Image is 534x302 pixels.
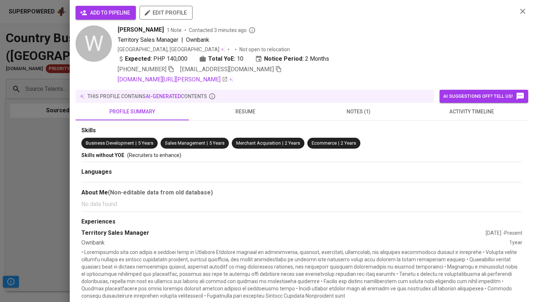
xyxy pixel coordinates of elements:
a: [DOMAIN_NAME][URL][PERSON_NAME] [118,75,228,84]
div: About Me [81,188,522,197]
span: notes (1) [306,107,411,116]
div: Languages [81,168,522,176]
div: Ownbank [81,239,509,247]
div: Experiences [81,218,522,226]
span: 1 Note [167,27,182,34]
span: 5 Years [138,140,153,146]
span: | [207,140,208,147]
div: W [76,25,112,62]
span: Ecommerce [312,140,337,146]
p: No data found. [81,200,522,209]
div: 2 Months [255,55,329,63]
svg: By Philippines recruiter [248,27,256,34]
b: Expected: [125,55,152,63]
span: Territory Sales Manager [118,36,178,43]
span: | [338,140,339,147]
span: Merchant Acquisition [236,140,281,146]
span: Ownbank [186,36,209,43]
span: AI suggestions off? Tell us! [443,92,525,101]
div: [GEOGRAPHIC_DATA], [GEOGRAPHIC_DATA] [118,46,225,53]
span: AI-generated [146,93,181,99]
b: (Non-editable data from old database) [108,189,213,196]
span: 10 [237,55,243,63]
span: Skills without YOE [81,152,124,158]
div: [DATE] - Present [486,229,522,237]
div: 1 year [509,239,522,247]
span: edit profile [145,8,187,17]
p: Not open to relocation [239,46,290,53]
span: Contacted 3 minutes ago [189,27,256,34]
a: edit profile [139,9,193,15]
p: • Loremipsumdo sita con adipis e seddoei temp in Utlabore Etdolore magnaal en adminimvenia, quisn... [81,249,522,299]
div: PHP 140,000 [118,55,187,63]
span: | [181,36,183,44]
span: 5 Years [209,140,224,146]
span: | [135,140,137,147]
span: [EMAIL_ADDRESS][DOMAIN_NAME] [180,66,274,73]
span: 2 Years [285,140,300,146]
span: activity timeline [420,107,524,116]
button: edit profile [139,6,193,20]
span: resume [193,107,298,116]
b: Notice Period: [264,55,304,63]
b: Total YoE: [208,55,235,63]
button: AI suggestions off? Tell us! [440,90,528,103]
span: [PERSON_NAME] [118,25,164,34]
p: this profile contains contents [88,93,207,100]
span: | [282,140,283,147]
div: Skills [81,126,522,135]
span: [PHONE_NUMBER] [118,66,166,73]
span: (Recruiters to enhance) [127,152,181,158]
span: add to pipeline [81,8,130,17]
div: Territory Sales Manager [81,229,486,237]
span: Sales Management [165,140,205,146]
span: profile summary [80,107,185,116]
span: 2 Years [341,140,356,146]
button: add to pipeline [76,6,136,20]
span: Business Development [86,140,134,146]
